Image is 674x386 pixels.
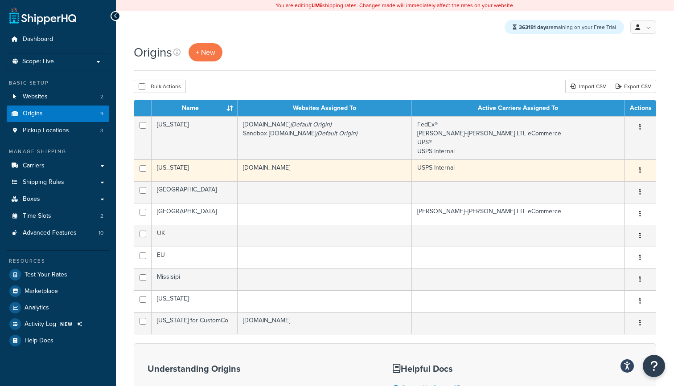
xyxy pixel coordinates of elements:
[519,23,549,31] strong: 363181 days
[7,257,109,265] div: Resources
[238,116,412,159] td: [DOMAIN_NAME] Sandbox [DOMAIN_NAME]
[23,93,48,101] span: Websites
[312,1,322,9] b: LIVE
[290,120,331,129] i: (Default Origin)
[152,159,238,181] td: [US_STATE]
[152,312,238,334] td: [US_STATE] for CustomCo
[148,364,370,374] h3: Understanding Origins
[152,247,238,268] td: EU
[316,129,357,138] i: (Default Origin)
[7,79,109,87] div: Basic Setup
[7,316,109,332] li: Activity Log
[25,304,49,312] span: Analytics
[152,225,238,247] td: UK
[7,122,109,139] li: Pickup Locations
[412,203,625,225] td: [PERSON_NAME]+[PERSON_NAME] LTL eCommerce
[625,100,656,116] th: Actions
[100,127,103,134] span: 3
[134,80,186,93] button: Bulk Actions
[9,7,76,24] a: ShipperHQ Home
[7,89,109,105] li: Websites
[7,225,109,241] li: Advanced Features
[238,312,412,334] td: [DOMAIN_NAME]
[643,355,665,377] button: Open Resource Center
[238,100,412,116] th: Websites Assigned To
[412,159,625,181] td: USPS Internal
[23,162,45,170] span: Carriers
[7,158,109,174] a: Carriers
[134,44,172,61] h1: Origins
[25,271,67,279] span: Test Your Rates
[7,283,109,299] a: Marketplace
[238,159,412,181] td: [DOMAIN_NAME]
[7,89,109,105] a: Websites 2
[7,225,109,241] a: Advanced Features 10
[7,300,109,316] a: Analytics
[23,179,64,186] span: Shipping Rules
[7,31,109,48] a: Dashboard
[25,288,58,295] span: Marketplace
[152,203,238,225] td: [GEOGRAPHIC_DATA]
[189,43,222,61] a: + New
[7,208,109,224] li: Time Slots
[152,181,238,203] td: [GEOGRAPHIC_DATA]
[152,268,238,290] td: Missisipi
[7,106,109,122] li: Origins
[196,47,215,57] span: + New
[7,267,109,283] a: Test Your Rates
[152,116,238,159] td: [US_STATE]
[152,290,238,312] td: [US_STATE]
[7,191,109,207] a: Boxes
[7,106,109,122] a: Origins 9
[23,110,43,118] span: Origins
[152,100,238,116] th: Name : activate to sort column ascending
[25,321,56,328] span: Activity Log
[7,208,109,224] a: Time Slots 2
[505,20,624,34] div: remaining on your Free Trial
[7,333,109,349] a: Help Docs
[23,229,77,237] span: Advanced Features
[99,229,103,237] span: 10
[565,80,611,93] div: Import CSV
[25,337,53,345] span: Help Docs
[23,195,40,203] span: Boxes
[7,174,109,191] a: Shipping Rules
[393,364,569,374] h3: Helpful Docs
[611,80,656,93] a: Export CSV
[100,212,103,220] span: 2
[23,36,53,43] span: Dashboard
[100,93,103,101] span: 2
[100,110,103,118] span: 9
[22,58,54,65] span: Scope: Live
[412,100,625,116] th: Active Carriers Assigned To
[412,116,625,159] td: FedEx® [PERSON_NAME]+[PERSON_NAME] LTL eCommerce UPS® USPS Internal
[7,148,109,155] div: Manage Shipping
[7,316,109,332] a: Activity Log NEW
[60,321,73,328] span: NEW
[23,127,69,134] span: Pickup Locations
[7,122,109,139] a: Pickup Locations 3
[23,212,51,220] span: Time Slots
